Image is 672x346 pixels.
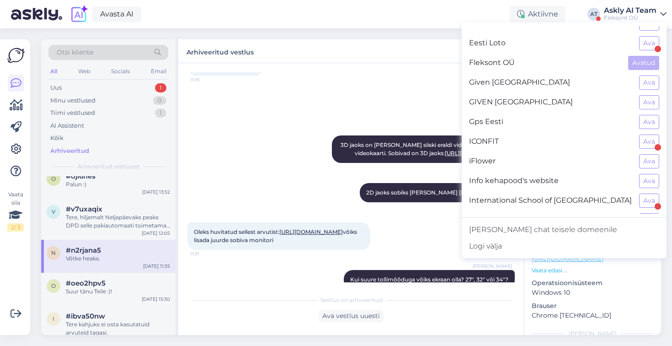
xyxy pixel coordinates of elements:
div: Fleksont OÜ [604,14,656,22]
span: #ojl6fies [66,172,96,180]
button: Ava [639,115,659,129]
span: n [51,249,56,256]
div: Socials [109,65,132,77]
div: [PERSON_NAME] [532,330,654,338]
a: [URL][DOMAIN_NAME] [532,254,603,263]
div: Minu vestlused [50,96,96,105]
span: o [51,282,56,289]
div: Tere, hiljemalt Neljapäevaks peaks DPD selle pakiautomaati toimetama. Otse tarne võib minna hilje... [66,213,170,230]
span: Joogiekspert OÜ [469,213,632,227]
img: Askly Logo [7,47,25,64]
span: v [52,208,55,215]
span: 11:19 [190,76,224,83]
div: Ava vestlus uuesti [319,310,384,322]
div: [DATE] 12:05 [142,230,170,237]
span: Otsi kliente [57,48,93,57]
button: Avatud [628,56,659,70]
p: Chrome [TECHNICAL_ID] [532,311,654,320]
span: 2D jaoks sobiks [PERSON_NAME] [PERSON_NAME]. [366,189,508,196]
span: #n2rjana5 [66,246,101,254]
span: Oleks huvitatud sellest arvutist: võiks lisada juurde sobiva monitori [194,228,358,243]
span: #v7uxaqix [66,205,102,213]
span: GIVEN [GEOGRAPHIC_DATA] [469,95,632,109]
span: #ibva50nw [66,312,105,320]
div: [DATE] 11:35 [143,263,170,270]
button: Ava [639,174,659,188]
span: Given [GEOGRAPHIC_DATA] [469,76,632,90]
button: Ava [639,213,659,227]
div: Logi välja [462,238,667,254]
img: explore-ai [69,5,89,24]
span: Gps Eesti [469,115,632,129]
div: AI Assistent [50,121,84,130]
p: Windows 10 [532,288,654,297]
a: [URL][DOMAIN_NAME] [445,150,508,157]
button: Ava [639,95,659,109]
div: Arhiveeritud [50,146,89,156]
div: [DATE] 13:52 [142,189,170,195]
button: Ava [639,135,659,149]
button: Ava [639,194,659,208]
div: Tiimi vestlused [50,108,95,118]
button: Ava [639,36,659,50]
span: iFlower [469,154,632,168]
a: Avasta AI [92,6,141,22]
div: Uus [50,83,62,92]
div: [DATE] 15:30 [142,296,170,303]
span: #oeo2hpv5 [66,279,106,287]
p: Vaata edasi ... [532,266,654,275]
button: Ava [639,76,659,90]
span: Vestlus on arhiveeritud [320,296,383,304]
span: Arhiveeritud vestlused [78,162,139,171]
a: Askly AI TeamFleksont OÜ [604,7,667,22]
span: o [51,175,56,182]
span: i [53,315,54,322]
p: Operatsioonisüsteem [532,278,654,288]
div: AT [587,8,600,21]
span: Eesti Loto [469,36,632,50]
span: 3D jaoks on [PERSON_NAME] siiski eraldi videogaardi mäluga videokaarti. Sobivad on 3D jaoks: [341,141,510,157]
div: Vaata siia [7,190,24,232]
div: 2 / 3 [7,223,24,232]
div: Askly AI Team [604,7,656,14]
span: International School of [GEOGRAPHIC_DATA] [469,194,632,208]
label: Arhiveeritud vestlus [187,45,254,57]
div: Aktiivne [510,6,565,22]
div: Tere kahjuks ei osta kasutatuid arvuteid tagasi. [66,320,170,337]
div: Web [76,65,92,77]
a: [URL][DOMAIN_NAME] [279,228,343,235]
span: [PERSON_NAME] [473,263,512,270]
span: ICONFIT [469,135,632,149]
button: Ava [639,154,659,168]
p: Brauser [532,301,654,311]
div: Suur tänu Teile :)! [66,287,170,296]
div: Palun :) [66,180,170,189]
span: Kui suure tollimõõduga võiks ekraan olla? 27", 32" või 34"? [350,276,508,283]
a: [PERSON_NAME] chat teisele domeenile [462,222,667,238]
div: Võtke heaks. [66,254,170,263]
div: 1 [155,108,166,118]
div: All [48,65,59,77]
div: 1 [155,83,166,92]
span: Fleksont OÜ [469,56,621,70]
span: Info kehapood's website [469,174,632,188]
span: 11:31 [190,250,224,257]
div: 0 [153,96,166,105]
div: Kõik [50,134,64,143]
div: Email [149,65,168,77]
